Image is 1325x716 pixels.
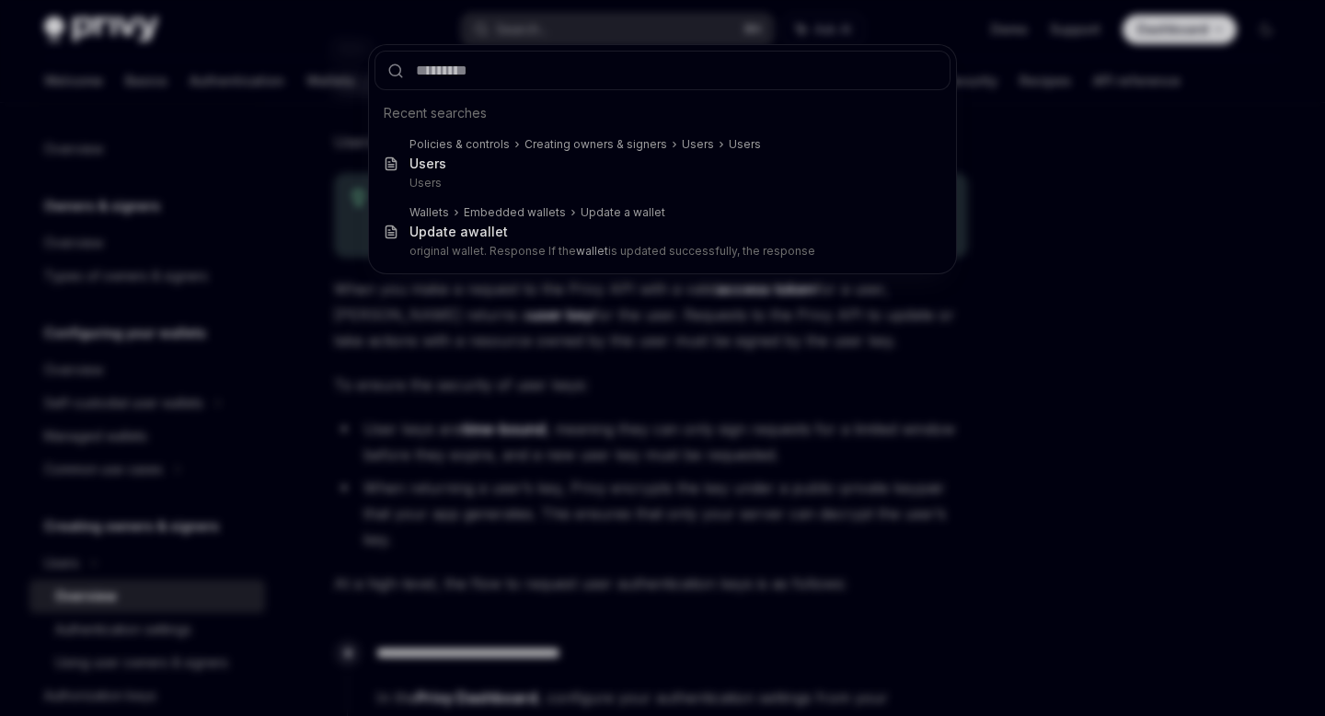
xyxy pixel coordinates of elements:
div: Update a [409,224,508,240]
div: Embedded wallets [464,205,566,220]
div: Users [729,137,761,152]
div: Update a wallet [581,205,665,220]
b: User [409,156,439,171]
div: Wallets [409,205,449,220]
b: wallet [576,244,608,258]
p: original wallet. Response If the is updated successfully, the response [409,244,912,259]
span: Recent searches [384,104,487,122]
div: Users [682,137,714,152]
div: Policies & controls [409,137,510,152]
p: Users [409,176,912,191]
b: wallet [468,224,508,239]
div: Creating owners & signers [524,137,667,152]
div: s [409,156,446,172]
